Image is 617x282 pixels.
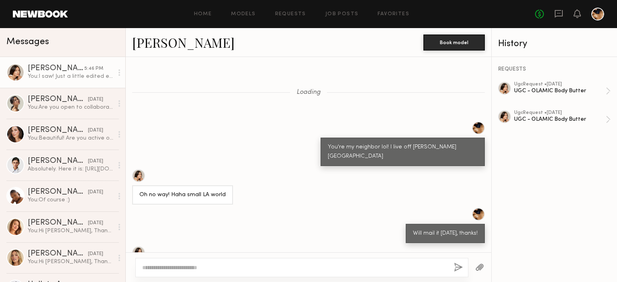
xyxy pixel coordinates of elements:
div: ugc Request • [DATE] [514,110,606,116]
a: Job Posts [325,12,359,17]
div: [PERSON_NAME] [28,65,84,73]
div: [DATE] [88,158,103,165]
div: You're my neighbor lol! I live off [PERSON_NAME][GEOGRAPHIC_DATA] [328,143,478,161]
div: [DATE] [88,96,103,103]
div: REQUESTS [498,67,611,72]
div: You: Hi [PERSON_NAME], Thanks for getting back to me. My budget is $150/reel plus complimentary p... [28,227,113,235]
div: You: I saw! Just a little edited edit. Its so cute, I love it! [28,73,113,80]
a: ugcRequest •[DATE]UGC - OLAMIC Body Butter [514,110,611,129]
div: Oh no way! Haha small LA world [139,191,226,200]
div: [DATE] [88,219,103,227]
div: UGC - OLAMIC Body Butter [514,116,606,123]
div: [PERSON_NAME] [28,95,88,103]
div: [PERSON_NAME] [28,157,88,165]
div: You: Of course :) [28,196,113,204]
div: [PERSON_NAME] [28,126,88,134]
div: You: Are you open to collaborating on a post...you posting on your own page? [28,103,113,111]
div: [PERSON_NAME] [28,188,88,196]
span: Loading [296,89,321,96]
div: You: Hi [PERSON_NAME], Thanks for getting back to me. My budget is $150/reel plus complimentary p... [28,258,113,266]
span: Messages [6,37,49,47]
div: History [498,39,611,49]
div: [DATE] [88,189,103,196]
a: Requests [275,12,306,17]
div: [PERSON_NAME] [28,219,88,227]
div: [DATE] [88,127,103,134]
div: UGC - OLAMIC Body Butter [514,87,606,95]
div: ugc Request • [DATE] [514,82,606,87]
a: Home [194,12,212,17]
a: [PERSON_NAME] [132,34,235,51]
div: 5:46 PM [84,65,103,73]
div: Will mail it [DATE], thanks! [413,229,478,238]
div: [PERSON_NAME] [28,250,88,258]
button: Book model [423,34,485,51]
a: Book model [423,39,485,45]
div: You: Beautiful! Are you active on Instagram? Here's the UGC brief. [28,134,113,142]
div: [DATE] [88,250,103,258]
a: Favorites [378,12,409,17]
a: ugcRequest •[DATE]UGC - OLAMIC Body Butter [514,82,611,100]
div: Absolutely. Here it is: [URL][DOMAIN_NAME] [28,165,113,173]
a: Models [231,12,255,17]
